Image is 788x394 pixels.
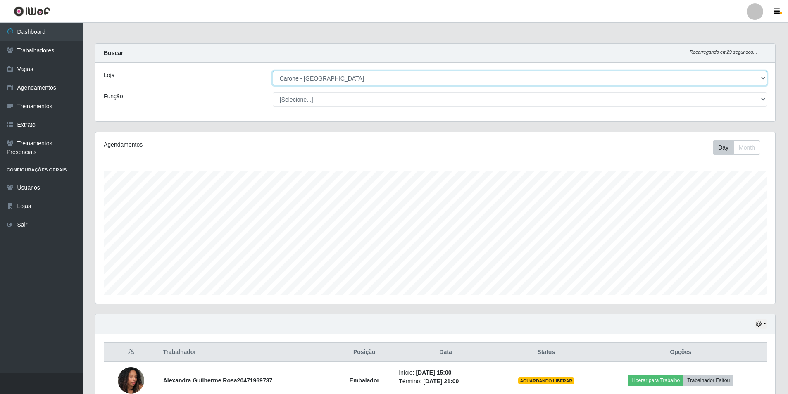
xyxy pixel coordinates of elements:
[14,6,50,17] img: CoreUI Logo
[335,343,394,362] th: Posição
[713,140,767,155] div: Toolbar with button groups
[104,50,123,56] strong: Buscar
[399,377,493,386] li: Término:
[163,377,273,384] strong: Alexandra Guilherme Rosa20471969737
[399,368,493,377] li: Início:
[683,375,733,386] button: Trabalhador Faltou
[713,140,760,155] div: First group
[158,343,335,362] th: Trabalhador
[423,378,459,385] time: [DATE] 21:00
[416,369,451,376] time: [DATE] 15:00
[690,50,757,55] i: Recarregando em 29 segundos...
[595,343,767,362] th: Opções
[733,140,760,155] button: Month
[498,343,595,362] th: Status
[104,92,123,101] label: Função
[350,377,379,384] strong: Embalador
[104,71,114,80] label: Loja
[394,343,498,362] th: Data
[104,140,373,149] div: Agendamentos
[518,377,574,384] span: AGUARDANDO LIBERAR
[628,375,683,386] button: Liberar para Trabalho
[713,140,734,155] button: Day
